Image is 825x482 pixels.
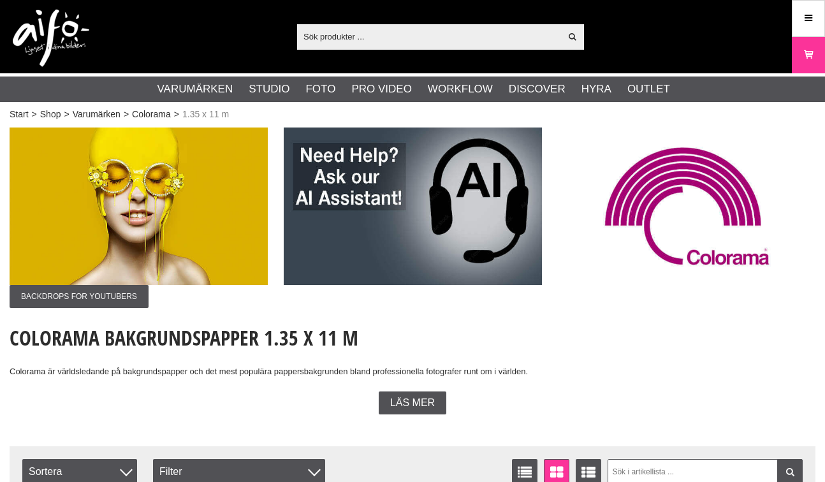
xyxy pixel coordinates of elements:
[351,81,411,98] a: Pro Video
[10,128,268,285] img: Annons:002 ban-colorama-yellow001.jpg
[10,365,815,379] p: Colorama är världsledande på bakgrundspapper och det mest populära pappersbakgrunden bland profes...
[10,285,149,308] span: Backdrops for YouTubers
[284,128,542,285] img: Annons:003 ban-elin-AIelin.jpg
[40,108,61,121] a: Shop
[305,81,335,98] a: Foto
[249,81,289,98] a: Studio
[509,81,566,98] a: Discover
[428,81,493,98] a: Workflow
[10,128,268,308] a: Annons:002 ban-colorama-yellow001.jpgBackdrops for YouTubers
[174,108,179,121] span: >
[13,10,89,67] img: logo.png
[10,108,29,121] a: Start
[132,108,171,121] a: Colorama
[627,81,670,98] a: Outlet
[73,108,120,121] a: Varumärken
[32,108,37,121] span: >
[558,128,816,285] img: Annons:001 ban-colorama-logga.jpg
[10,324,815,352] h1: Colorama Bakgrundspapper 1.35 x 11 m
[124,108,129,121] span: >
[64,108,69,121] span: >
[182,108,229,121] span: 1.35 x 11 m
[157,81,233,98] a: Varumärken
[297,27,560,46] input: Sök produkter ...
[581,81,611,98] a: Hyra
[390,397,435,409] span: Läs mer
